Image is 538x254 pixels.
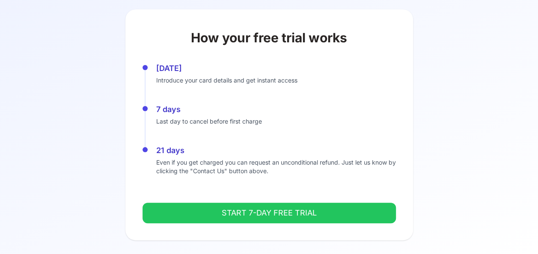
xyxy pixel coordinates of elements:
h2: How your free trial works [132,30,406,45]
p: 7 days [156,103,396,115]
p: Even if you get charged you can request an unconditional refund. Just let us know by clicking the... [156,158,396,175]
p: [DATE] [156,62,396,74]
p: 21 days [156,145,396,157]
p: Last day to cancel before first charge [156,117,396,126]
p: Introduce your card details and get instant access [156,76,396,85]
button: START 7-DAY FREE TRIAL [143,203,396,223]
